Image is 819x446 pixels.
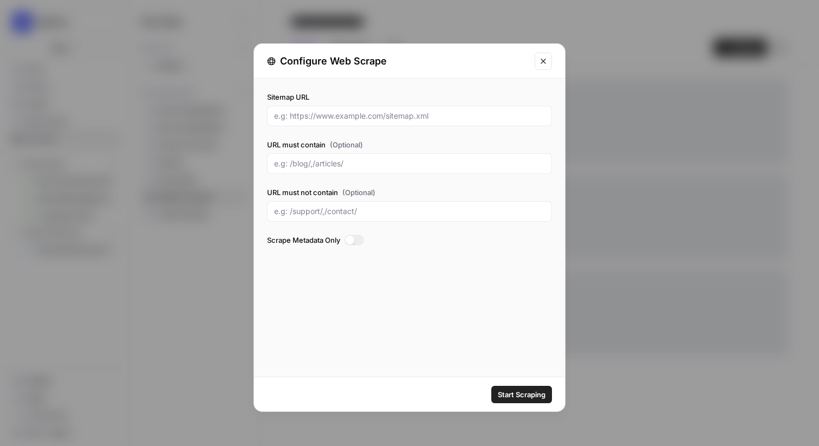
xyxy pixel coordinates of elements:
[274,206,545,217] input: e.g: /support/,/contact/
[342,187,375,198] span: (Optional)
[267,92,552,102] label: Sitemap URL
[330,139,363,150] span: (Optional)
[274,158,545,169] input: e.g: /blog/,/articles/
[274,111,545,121] input: e.g: https://www.example.com/sitemap.xml
[491,386,552,403] button: Start Scraping
[267,54,528,69] div: Configure Web Scrape
[267,187,552,198] label: URL must not contain
[535,53,552,70] button: Close modal
[498,389,545,400] span: Start Scraping
[267,235,552,245] label: Scrape Metadata Only
[267,139,552,150] label: URL must contain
